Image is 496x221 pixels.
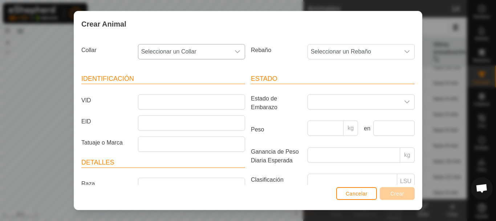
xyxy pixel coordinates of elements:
span: Crear [390,191,404,197]
span: Seleccionar un Rebaño [308,44,400,59]
span: Seleccionar un Collar [138,44,230,59]
p-inputgroup-addon: LSU [397,174,415,189]
div: dropdown trigger [400,44,414,59]
label: Estado de Embarazo [248,94,305,112]
span: Crear Animal [81,19,126,29]
p-inputgroup-addon: kg [343,121,358,136]
label: en [361,124,370,133]
label: Peso [248,121,305,139]
header: Identificación [81,74,245,84]
label: Raza [78,178,135,190]
label: Collar [78,44,135,56]
label: Clasificación [248,174,305,186]
a: Chat abierto [471,177,493,199]
div: dropdown trigger [400,95,414,109]
label: VID [78,94,135,107]
label: EID [78,115,135,128]
label: Ganancia de Peso Diaria Esperada [248,147,305,165]
label: Rebaño [248,44,305,56]
div: dropdown trigger [230,44,245,59]
header: Detalles [81,158,245,168]
p-inputgroup-addon: kg [400,147,415,163]
label: Tatuaje o Marca [78,137,135,149]
button: Cancelar [336,187,377,200]
span: Cancelar [346,191,367,197]
header: Estado [251,74,415,84]
button: Crear [380,187,415,200]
